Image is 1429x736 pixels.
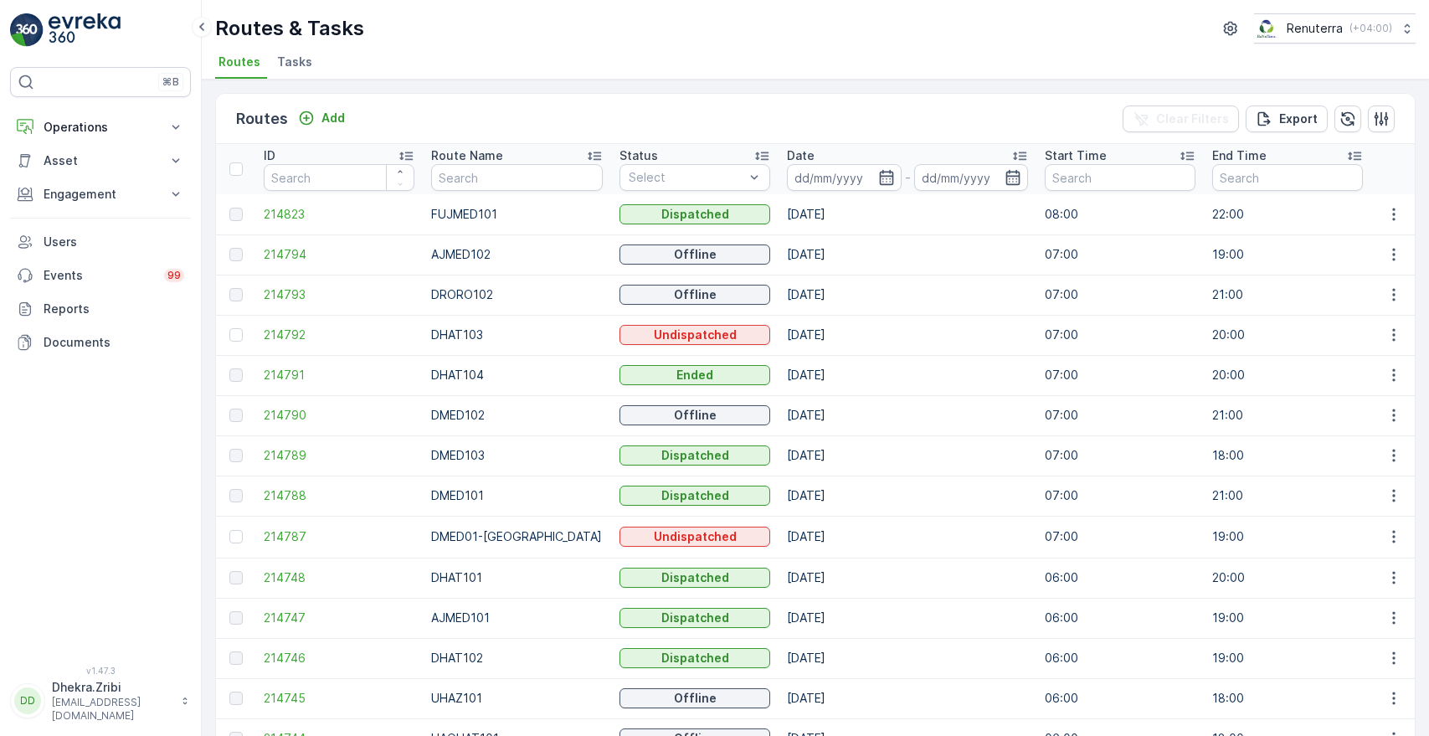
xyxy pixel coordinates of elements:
button: Asset [10,144,191,178]
td: 19:00 [1204,598,1371,638]
a: 214791 [264,367,414,383]
div: Toggle Row Selected [229,449,243,462]
td: AJMED101 [423,598,611,638]
a: Documents [10,326,191,359]
td: [DATE] [779,194,1036,234]
td: 20:00 [1204,315,1371,355]
a: 214748 [264,569,414,586]
button: Clear Filters [1123,106,1239,132]
p: Dispatched [661,206,729,223]
button: Ended [619,365,770,385]
button: Offline [619,285,770,305]
p: Asset [44,152,157,169]
p: Documents [44,334,184,351]
a: 214792 [264,327,414,343]
td: [DATE] [779,516,1036,558]
input: dd/mm/yyyy [914,164,1029,191]
span: 214745 [264,690,414,707]
td: DHAT103 [423,315,611,355]
button: Engagement [10,178,191,211]
td: [DATE] [779,315,1036,355]
p: Dispatched [661,610,729,626]
p: Select [629,169,744,186]
td: UHAZ101 [423,678,611,718]
td: 07:00 [1036,435,1204,476]
div: Toggle Row Selected [229,651,243,665]
button: Dispatched [619,204,770,224]
img: logo_light-DOdMpM7g.png [49,13,121,47]
div: Toggle Row Selected [229,368,243,382]
p: Undispatched [654,528,737,545]
button: Offline [619,405,770,425]
td: 18:00 [1204,678,1371,718]
p: Reports [44,301,184,317]
p: Route Name [431,147,503,164]
p: Clear Filters [1156,111,1229,127]
p: Status [619,147,658,164]
div: Toggle Row Selected [229,530,243,543]
button: Offline [619,688,770,708]
p: Routes [236,107,288,131]
td: DMED102 [423,395,611,435]
button: Dispatched [619,486,770,506]
span: 214790 [264,407,414,424]
div: Toggle Row Selected [229,328,243,342]
p: End Time [1212,147,1267,164]
a: 214823 [264,206,414,223]
div: Toggle Row Selected [229,248,243,261]
button: Dispatched [619,568,770,588]
td: [DATE] [779,476,1036,516]
p: Dispatched [661,569,729,586]
a: 214794 [264,246,414,263]
p: Dhekra.Zribi [52,679,172,696]
p: Operations [44,119,157,136]
button: Add [291,108,352,128]
td: 21:00 [1204,476,1371,516]
p: [EMAIL_ADDRESS][DOMAIN_NAME] [52,696,172,723]
p: - [905,167,911,188]
input: Search [1045,164,1195,191]
td: 18:00 [1204,435,1371,476]
p: ⌘B [162,75,179,89]
td: [DATE] [779,638,1036,678]
td: 07:00 [1036,476,1204,516]
p: Users [44,234,184,250]
td: 06:00 [1036,558,1204,598]
td: [DATE] [779,355,1036,395]
td: [DATE] [779,558,1036,598]
td: DHAT104 [423,355,611,395]
td: [DATE] [779,678,1036,718]
p: Offline [674,286,717,303]
p: Add [321,110,345,126]
button: Export [1246,106,1328,132]
td: 07:00 [1036,355,1204,395]
td: 07:00 [1036,275,1204,315]
button: Offline [619,244,770,265]
td: 07:00 [1036,234,1204,275]
button: Undispatched [619,325,770,345]
a: 214747 [264,610,414,626]
td: 20:00 [1204,355,1371,395]
a: Events99 [10,259,191,292]
td: 19:00 [1204,234,1371,275]
td: 21:00 [1204,395,1371,435]
a: 214789 [264,447,414,464]
span: Routes [218,54,260,70]
td: 06:00 [1036,598,1204,638]
p: Dispatched [661,447,729,464]
div: Toggle Row Selected [229,611,243,625]
p: ID [264,147,275,164]
p: 99 [167,269,181,282]
p: Date [787,147,815,164]
p: Undispatched [654,327,737,343]
td: 07:00 [1036,315,1204,355]
button: DDDhekra.Zribi[EMAIL_ADDRESS][DOMAIN_NAME] [10,679,191,723]
p: Dispatched [661,487,729,504]
td: DMED01-[GEOGRAPHIC_DATA] [423,516,611,558]
td: AJMED102 [423,234,611,275]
